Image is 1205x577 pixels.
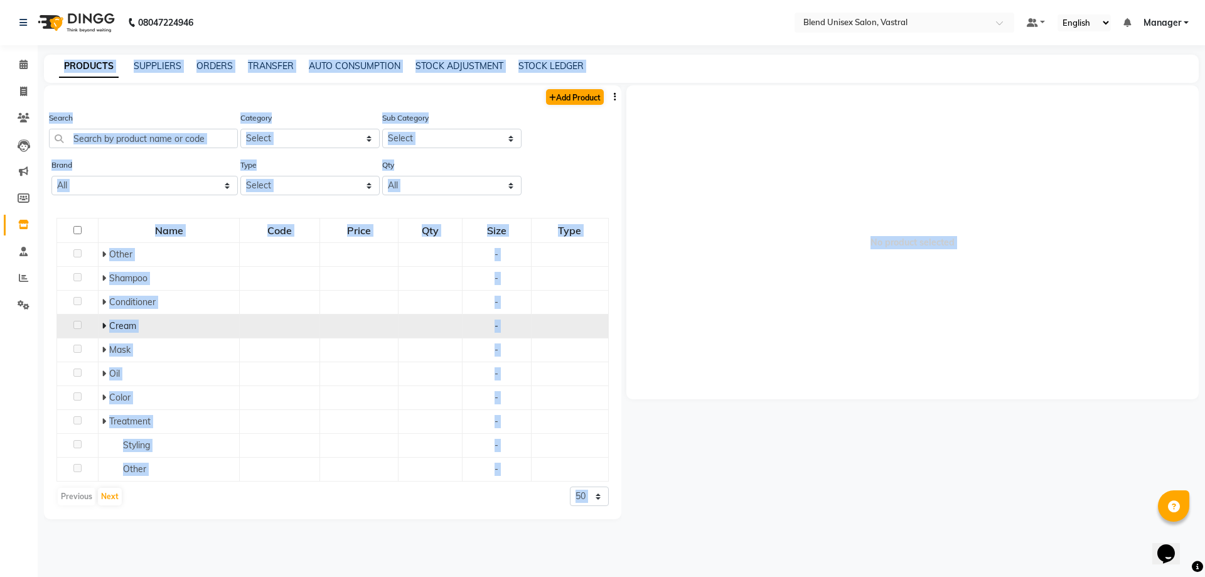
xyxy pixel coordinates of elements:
[196,60,233,72] a: ORDERS
[518,60,584,72] a: STOCK LEDGER
[495,320,498,332] span: -
[102,344,109,355] span: Expand Row
[248,60,294,72] a: TRANSFER
[59,55,119,78] a: PRODUCTS
[240,219,319,242] div: Code
[109,272,147,284] span: Shampoo
[495,272,498,284] span: -
[532,219,608,242] div: Type
[546,89,604,105] a: Add Product
[49,112,73,124] label: Search
[102,416,109,427] span: Expand Row
[32,5,118,40] img: logo
[495,416,498,427] span: -
[102,296,109,308] span: Expand Row
[626,85,1199,399] span: No product selected
[240,112,272,124] label: Category
[102,249,109,260] span: Expand Row
[109,344,131,355] span: Mask
[102,272,109,284] span: Expand Row
[495,463,498,475] span: -
[123,463,146,475] span: Other
[382,159,394,171] label: Qty
[415,60,503,72] a: STOCK ADJUSTMENT
[109,392,131,403] span: Color
[495,392,498,403] span: -
[49,129,238,148] input: Search by product name or code
[1143,16,1181,30] span: Manager
[240,159,257,171] label: Type
[102,368,109,379] span: Expand Row
[495,249,498,260] span: -
[463,219,530,242] div: Size
[399,219,461,242] div: Qty
[109,368,120,379] span: Oil
[123,439,150,451] span: Styling
[99,219,238,242] div: Name
[495,296,498,308] span: -
[109,320,136,332] span: Cream
[102,320,109,332] span: Expand Row
[495,439,498,451] span: -
[134,60,181,72] a: SUPPLIERS
[138,5,193,40] b: 08047224946
[1152,527,1192,564] iframe: chat widget
[495,368,498,379] span: -
[309,60,400,72] a: AUTO CONSUMPTION
[321,219,398,242] div: Price
[102,392,109,403] span: Expand Row
[109,249,132,260] span: Other
[109,416,151,427] span: Treatment
[51,159,72,171] label: Brand
[98,488,122,505] button: Next
[382,112,429,124] label: Sub Category
[109,296,156,308] span: Conditioner
[495,344,498,355] span: -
